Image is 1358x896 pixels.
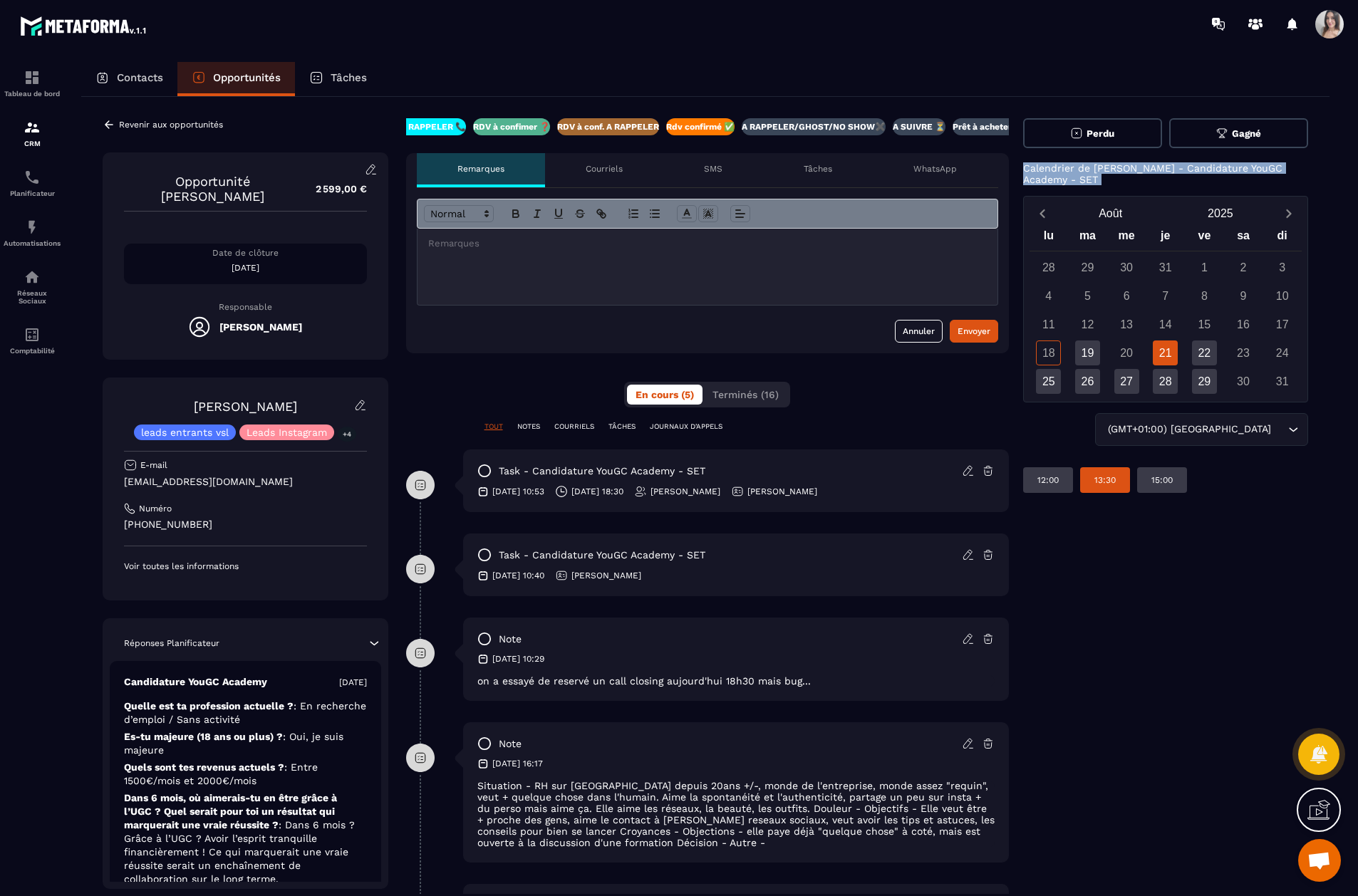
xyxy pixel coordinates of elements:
p: E-mail [140,459,167,471]
div: 20 [1114,340,1139,365]
p: Opportunités [213,71,281,84]
a: [PERSON_NAME] [194,399,297,414]
p: Remarques [457,163,504,174]
span: Gagné [1232,128,1261,139]
button: Terminés (16) [704,385,787,405]
p: Date de clôture [124,247,367,259]
p: Voir toutes les informations [124,561,367,572]
p: Tâches [331,71,367,84]
div: sa [1224,226,1263,251]
div: 15 [1192,312,1217,337]
div: me [1107,226,1146,251]
div: 28 [1153,369,1178,394]
button: Annuler [895,320,943,343]
a: social-networksocial-networkRéseaux Sociaux [4,258,61,316]
p: [DATE] 10:40 [492,570,544,581]
p: Dans 6 mois, où aimerais-tu en être grâce à l’UGC ? Quel serait pour toi un résultat qui marquera... [124,791,367,886]
button: Gagné [1169,118,1308,148]
div: je [1146,226,1185,251]
a: formationformationCRM [4,108,61,158]
p: Situation - RH sur [GEOGRAPHIC_DATA] depuis 20ans +/-, monde de l'entreprise, monde assez "requin... [477,780,995,848]
p: [PHONE_NUMBER] [124,518,367,531]
div: Search for option [1095,413,1308,446]
p: Rdv confirmé ✅ [666,121,735,132]
div: 18 [1036,340,1061,365]
p: Candidature YouGC Academy [124,675,267,689]
p: [DATE] 10:29 [492,653,544,665]
div: 25 [1036,369,1061,394]
span: : Dans 6 mois ? Grâce à l’UGC ? Avoir l’esprit tranquille financièrement ! Ce qui marquerait une ... [124,819,355,885]
div: ma [1068,226,1107,251]
div: 10 [1270,283,1295,308]
img: scheduler [24,169,41,186]
p: Numéro [139,503,172,514]
button: Previous month [1030,204,1056,223]
div: 31 [1153,255,1178,280]
p: Prêt à acheter 🎰 [953,121,1025,132]
div: 30 [1231,369,1256,394]
div: 7 [1153,283,1178,308]
p: Comptabilité [4,347,61,355]
div: di [1263,226,1302,251]
img: formation [24,119,41,136]
img: automations [24,219,41,236]
p: +4 [338,427,356,442]
div: 28 [1036,255,1061,280]
div: 13 [1114,312,1139,337]
p: RDV à confimer ❓ [473,121,550,132]
p: note [499,632,522,646]
p: 13:30 [1094,474,1116,486]
div: 3 [1270,255,1295,280]
a: Tâches [295,62,381,96]
a: schedulerschedulerPlanificateur [4,158,61,208]
p: 15:00 [1151,474,1173,486]
input: Search for option [1274,422,1285,437]
p: [DATE] [124,262,367,274]
p: SMS [704,163,722,174]
p: note [499,737,522,751]
p: Planificateur [4,189,61,197]
div: lu [1030,226,1069,251]
img: logo [20,13,148,38]
button: Open months overlay [1056,201,1166,226]
p: JOURNAUX D'APPELS [650,422,722,432]
div: 24 [1270,340,1295,365]
p: Automatisations [4,239,61,247]
span: Terminés (16) [712,389,779,400]
div: 27 [1114,369,1139,394]
p: Quelle est ta profession actuelle ? [124,699,367,726]
a: formationformationTableau de bord [4,58,61,108]
h5: [PERSON_NAME] [219,321,302,333]
div: 6 [1114,283,1139,308]
p: Réponses Planificateur [124,637,219,649]
a: Ouvrir le chat [1298,839,1341,882]
p: Quels sont tes revenus actuels ? [124,761,367,788]
p: [PERSON_NAME] [651,486,720,497]
p: Leads Instagram [247,427,327,437]
div: Calendar wrapper [1030,226,1302,394]
p: [EMAIL_ADDRESS][DOMAIN_NAME] [124,475,367,489]
div: 29 [1192,369,1217,394]
div: Calendar days [1030,255,1302,394]
div: 12 [1075,312,1100,337]
p: Contacts [117,71,163,84]
div: 5 [1075,283,1100,308]
p: [DATE] 16:17 [492,758,543,769]
a: Opportunités [177,62,295,96]
a: Contacts [81,62,177,96]
p: task - Candidature YouGC Academy - SET [499,548,705,562]
p: A SUIVRE ⏳ [893,121,945,132]
p: Tableau de bord [4,90,61,98]
div: 31 [1270,369,1295,394]
p: 12:00 [1037,474,1059,486]
div: 23 [1231,340,1256,365]
p: TOUT [484,422,503,432]
p: Es-tu majeure (18 ans ou plus) ? [124,730,367,757]
button: Envoyer [950,320,998,343]
p: [DATE] 10:53 [492,486,544,497]
p: Réseaux Sociaux [4,289,61,305]
p: leads entrants vsl [141,427,229,437]
p: RDV à conf. A RAPPELER [557,121,659,132]
div: ve [1185,226,1224,251]
div: 8 [1192,283,1217,308]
